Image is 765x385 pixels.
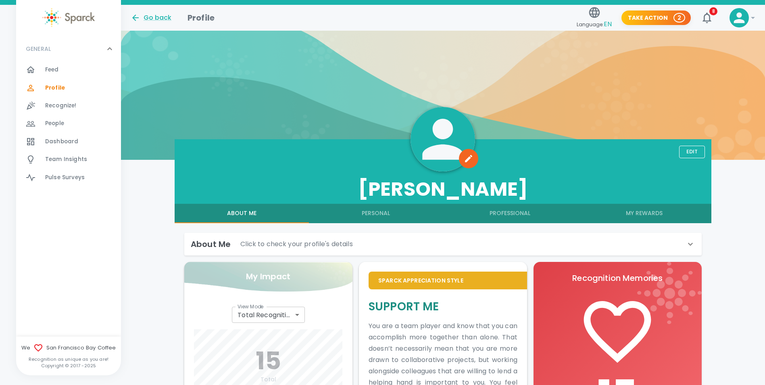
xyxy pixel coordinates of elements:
[443,204,577,223] button: Professional
[16,61,121,190] div: GENERAL
[175,204,309,223] button: About Me
[175,204,711,223] div: full width tabs
[677,14,681,22] p: 2
[577,19,612,30] span: Language:
[604,19,612,29] span: EN
[679,146,705,158] button: Edit
[45,66,59,74] span: Feed
[16,61,121,79] a: Feed
[232,307,304,323] div: Total Recognitions
[246,270,290,283] p: My Impact
[573,4,615,32] button: Language:EN
[45,102,77,110] span: Recognize!
[45,138,78,146] span: Dashboard
[175,178,711,201] h3: [PERSON_NAME]
[26,45,51,53] p: GENERAL
[45,119,64,128] span: People
[184,233,702,255] div: About MeClick to check your profile's details
[378,276,517,285] p: Sparck Appreciation Style
[16,133,121,151] a: Dashboard
[309,204,443,223] button: Personal
[16,169,121,186] a: Pulse Surveys
[577,204,711,223] button: My Rewards
[543,272,692,285] p: Recognition Memories
[42,8,95,27] img: Sparck logo
[16,97,121,115] a: Recognize!
[621,10,691,25] button: Take Action 2
[188,11,215,24] h1: Profile
[16,8,121,27] a: Sparck logo
[16,343,121,353] span: We San Francisco Bay Coffee
[16,151,121,168] a: Team Insights
[16,37,121,61] div: GENERAL
[131,13,171,23] button: Go back
[45,84,65,92] span: Profile
[16,356,121,362] p: Recognition as unique as you are!
[16,115,121,132] a: People
[16,362,121,369] p: Copyright © 2017 - 2025
[191,238,231,251] h6: About Me
[637,262,702,324] img: logo
[697,8,717,27] button: 8
[238,303,264,310] label: View Mode
[369,299,517,314] h5: Support Me
[240,239,353,249] p: Click to check your profile's details
[45,174,85,182] span: Pulse Surveys
[16,79,121,97] a: Profile
[45,155,87,163] span: Team Insights
[709,7,717,15] span: 8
